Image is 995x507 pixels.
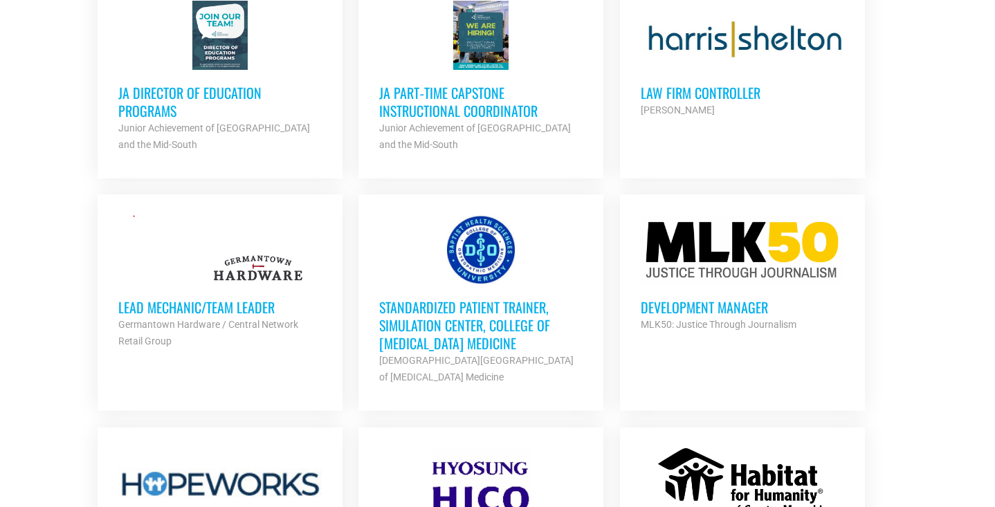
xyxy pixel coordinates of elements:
[118,298,322,316] h3: Lead Mechanic/Team Leader
[641,84,844,102] h3: Law Firm Controller
[379,355,574,382] strong: [DEMOGRAPHIC_DATA][GEOGRAPHIC_DATA] of [MEDICAL_DATA] Medicine
[118,319,298,347] strong: Germantown Hardware / Central Network Retail Group
[620,194,865,353] a: Development Manager MLK50: Justice Through Journalism
[379,122,571,150] strong: Junior Achievement of [GEOGRAPHIC_DATA] and the Mid-South
[641,298,844,316] h3: Development Manager
[98,194,343,370] a: Lead Mechanic/Team Leader Germantown Hardware / Central Network Retail Group
[379,84,583,120] h3: JA Part‐time Capstone Instructional Coordinator
[118,122,310,150] strong: Junior Achievement of [GEOGRAPHIC_DATA] and the Mid-South
[641,319,796,330] strong: MLK50: Justice Through Journalism
[379,298,583,352] h3: Standardized Patient Trainer, Simulation Center, College of [MEDICAL_DATA] Medicine
[641,104,715,116] strong: [PERSON_NAME]
[358,194,603,406] a: Standardized Patient Trainer, Simulation Center, College of [MEDICAL_DATA] Medicine [DEMOGRAPHIC_...
[118,84,322,120] h3: JA Director of Education Programs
